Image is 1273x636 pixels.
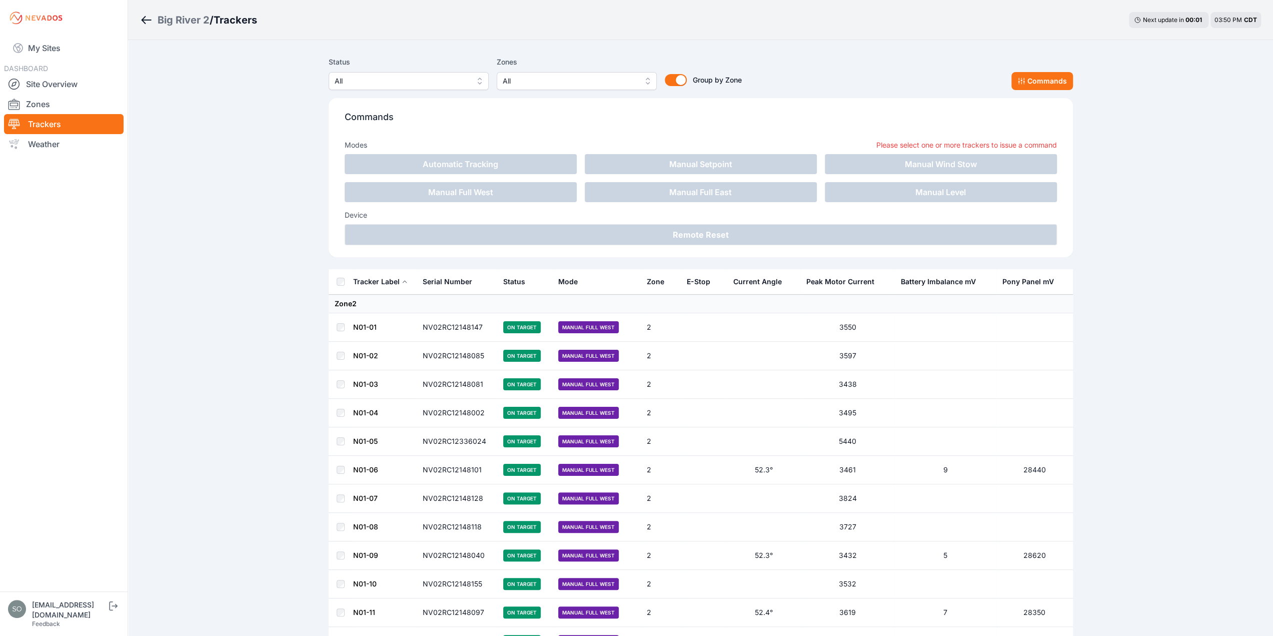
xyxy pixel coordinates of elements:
td: 3619 [800,598,894,627]
a: My Sites [4,36,124,60]
td: 2 [641,570,681,598]
td: NV02RC12148002 [417,399,497,427]
td: 5440 [800,427,894,456]
span: Manual Full West [558,578,619,590]
td: 2 [641,313,681,342]
p: Please select one or more trackers to issue a command [876,140,1057,150]
td: NV02RC12148101 [417,456,497,484]
div: 00 : 01 [1185,16,1203,24]
td: 3438 [800,370,894,399]
div: Status [503,277,525,287]
img: Nevados [8,10,64,26]
button: Manual Full West [345,182,577,202]
a: Trackers [4,114,124,134]
span: On Target [503,578,541,590]
a: Feedback [32,620,60,627]
span: / [210,13,214,27]
td: 52.3° [727,456,800,484]
td: 2 [641,456,681,484]
label: Status [329,56,489,68]
a: Site Overview [4,74,124,94]
button: Commands [1011,72,1073,90]
span: On Target [503,492,541,504]
td: 28620 [996,541,1073,570]
td: NV02RC12148118 [417,513,497,541]
td: 2 [641,598,681,627]
button: Remote Reset [345,224,1057,245]
a: N01-07 [353,494,378,502]
td: NV02RC12148155 [417,570,497,598]
button: Manual Wind Stow [825,154,1057,174]
td: NV02RC12148147 [417,313,497,342]
td: 3532 [800,570,894,598]
span: On Target [503,549,541,561]
button: Battery Imbalance mV [900,270,983,294]
td: 3550 [800,313,894,342]
a: N01-06 [353,465,378,474]
span: Manual Full West [558,492,619,504]
td: Zone 2 [329,295,1073,313]
button: Peak Motor Current [806,270,882,294]
span: CDT [1244,16,1257,24]
div: Tracker Label [353,277,400,287]
h3: Modes [345,140,367,150]
a: Zones [4,94,124,114]
a: N01-11 [353,608,375,616]
td: 52.3° [727,541,800,570]
span: Manual Full West [558,464,619,476]
div: Mode [558,277,578,287]
span: On Target [503,435,541,447]
span: All [503,75,637,87]
p: Commands [345,110,1057,132]
a: N01-10 [353,579,377,588]
button: Automatic Tracking [345,154,577,174]
td: 3432 [800,541,894,570]
span: DASHBOARD [4,64,48,73]
td: 5 [894,541,996,570]
span: Manual Full West [558,407,619,419]
label: Zones [497,56,657,68]
span: On Target [503,464,541,476]
button: Serial Number [423,270,480,294]
span: On Target [503,350,541,362]
span: All [335,75,469,87]
td: 28440 [996,456,1073,484]
td: NV02RC12148081 [417,370,497,399]
span: Manual Full West [558,435,619,447]
button: All [329,72,489,90]
button: Manual Setpoint [585,154,817,174]
div: Pony Panel mV [1002,277,1054,287]
span: On Target [503,407,541,419]
td: 2 [641,513,681,541]
div: Peak Motor Current [806,277,874,287]
button: Zone [647,270,672,294]
a: N01-04 [353,408,378,417]
span: Manual Full West [558,350,619,362]
div: Current Angle [733,277,782,287]
span: Manual Full West [558,378,619,390]
span: Manual Full West [558,521,619,533]
button: E-Stop [687,270,718,294]
img: solvocc@solvenergy.com [8,600,26,618]
td: NV02RC12148128 [417,484,497,513]
a: N01-05 [353,437,378,445]
td: 2 [641,370,681,399]
td: 7 [894,598,996,627]
span: Group by Zone [693,76,742,84]
span: On Target [503,606,541,618]
a: N01-08 [353,522,378,531]
td: 2 [641,427,681,456]
div: Zone [647,277,664,287]
td: 3461 [800,456,894,484]
span: On Target [503,378,541,390]
a: N01-03 [353,380,378,388]
span: On Target [503,521,541,533]
a: Big River 2 [158,13,210,27]
td: 9 [894,456,996,484]
td: NV02RC12336024 [417,427,497,456]
button: Status [503,270,533,294]
button: All [497,72,657,90]
button: Tracker Label [353,270,408,294]
button: Mode [558,270,586,294]
div: Battery Imbalance mV [900,277,975,287]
